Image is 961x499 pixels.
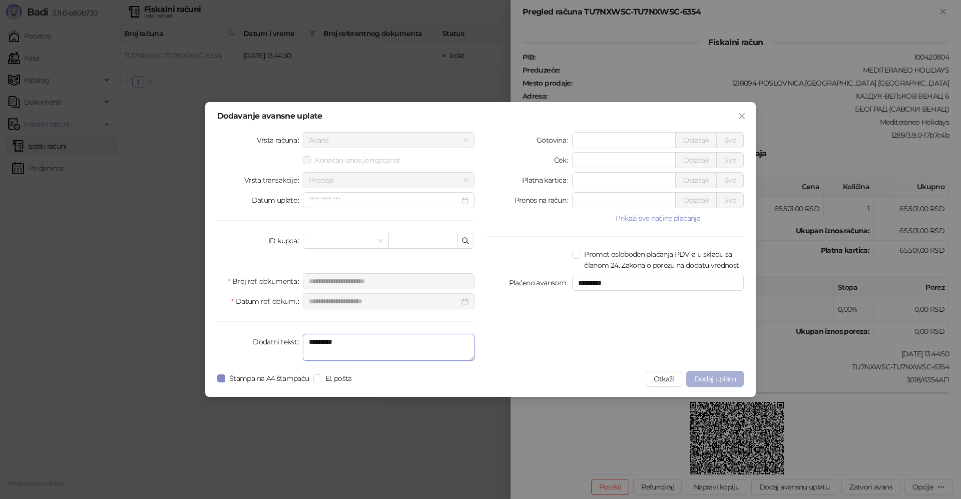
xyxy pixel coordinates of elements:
[675,152,717,168] button: Ostatak
[225,373,313,384] span: Štampa na A4 štampaču
[515,192,573,208] label: Prenos na račun
[734,108,750,124] button: Close
[309,195,459,206] input: Datum uplate
[311,155,404,166] span: Konačan iznos je nepoznat
[675,172,717,188] button: Ostatak
[537,132,572,148] label: Gotovina
[309,296,459,307] input: Datum ref. dokum.
[321,373,356,384] span: El. pošta
[252,192,303,208] label: Datum uplate
[716,172,744,188] button: Sve
[217,112,744,120] div: Dodavanje avansne uplate
[738,112,746,120] span: close
[675,192,717,208] button: Ostatak
[244,172,303,188] label: Vrsta transakcije
[509,275,573,291] label: Plaćeno avansom
[580,249,744,271] span: Promet oslobođen plaćanja PDV-a u skladu sa članom 24. Zakona o porezu na dodatu vrednost
[309,173,468,188] span: Prodaja
[734,112,750,120] span: Zatvori
[268,233,303,249] label: ID kupca
[522,172,572,188] label: Platna kartica
[716,132,744,148] button: Sve
[257,132,303,148] label: Vrsta računa
[231,293,303,309] label: Datum ref. dokum.
[228,273,303,289] label: Broj ref. dokumenta
[716,152,744,168] button: Sve
[686,371,744,387] button: Dodaj uplatu
[572,212,744,224] button: Prikaži sve načine plaćanja
[716,192,744,208] button: Sve
[554,152,572,168] label: Ček
[253,334,303,350] label: Dodatni tekst
[309,133,468,148] span: Avans
[303,334,474,361] textarea: Dodatni tekst
[303,273,474,289] input: Broj ref. dokumenta
[646,371,682,387] button: Otkaži
[694,374,736,383] span: Dodaj uplatu
[675,132,717,148] button: Ostatak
